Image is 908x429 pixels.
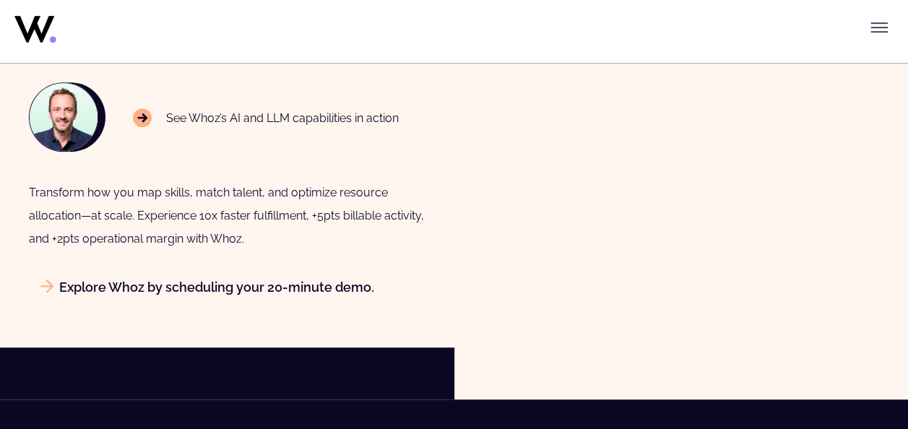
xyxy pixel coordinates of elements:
[865,13,894,42] button: Toggle menu
[133,108,399,127] p: See Whoz’s AI and LLM capabilities in action
[813,334,888,409] iframe: Chatbot
[29,181,440,251] div: Transform how you map skills, match talent, and optimize resource allocation—at scale. Experience...
[30,83,98,151] img: NAWROCKI-Thomas.jpg
[29,279,374,295] a: Explore Whoz by scheduling your 20-minute demo.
